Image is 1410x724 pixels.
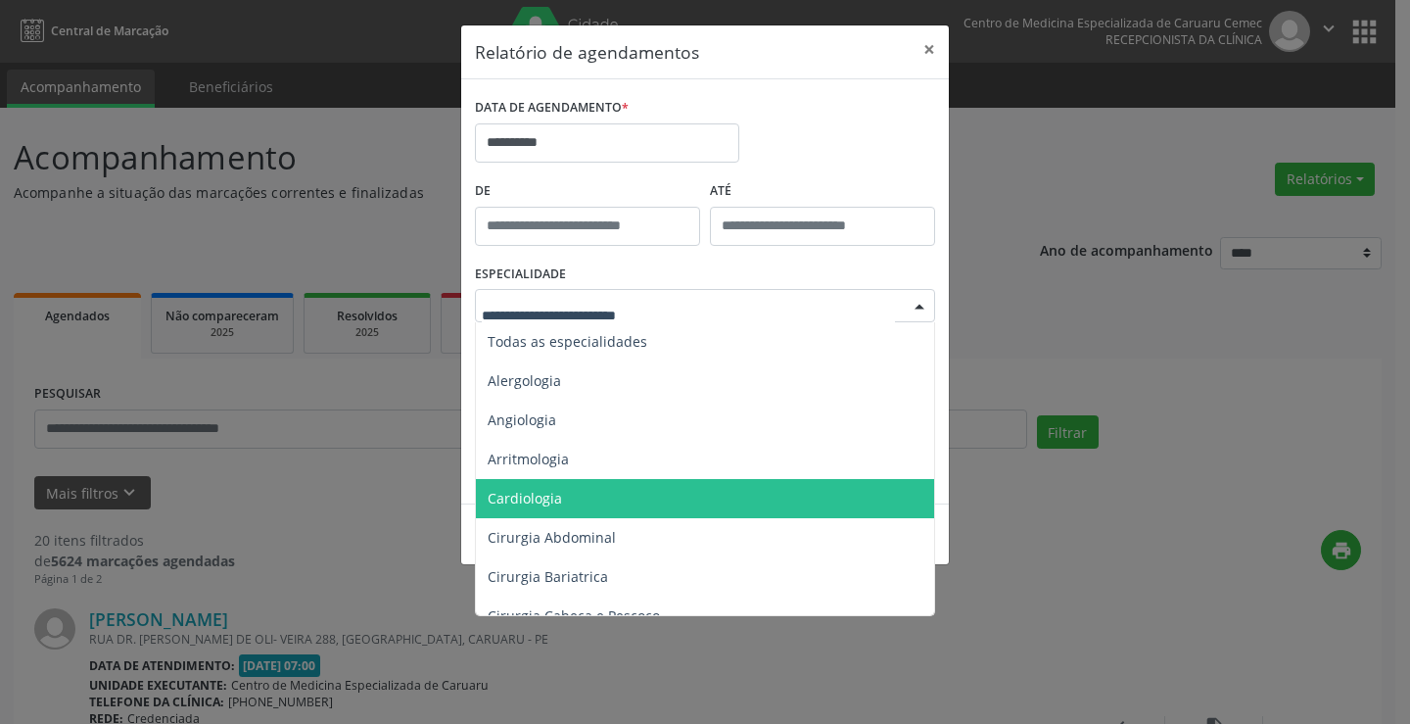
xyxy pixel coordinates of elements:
[488,450,569,468] span: Arritmologia
[475,176,700,207] label: De
[475,93,629,123] label: DATA DE AGENDAMENTO
[488,606,660,625] span: Cirurgia Cabeça e Pescoço
[488,371,561,390] span: Alergologia
[710,176,935,207] label: ATÉ
[488,489,562,507] span: Cardiologia
[488,567,608,586] span: Cirurgia Bariatrica
[910,25,949,73] button: Close
[488,528,616,547] span: Cirurgia Abdominal
[488,410,556,429] span: Angiologia
[475,39,699,65] h5: Relatório de agendamentos
[488,332,647,351] span: Todas as especialidades
[475,260,566,290] label: ESPECIALIDADE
